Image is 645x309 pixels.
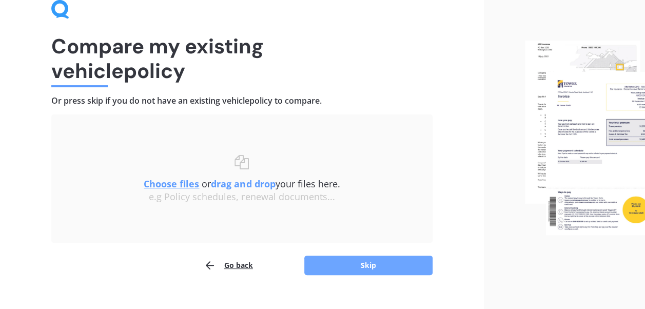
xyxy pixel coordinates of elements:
[144,178,199,190] u: Choose files
[525,41,645,235] img: files.webp
[51,34,433,83] h1: Compare my existing vehicle policy
[51,95,433,106] h4: Or press skip if you do not have an existing vehicle policy to compare.
[211,178,275,190] b: drag and drop
[204,255,253,276] button: Go back
[72,191,412,203] div: e.g Policy schedules, renewal documents...
[304,256,433,275] button: Skip
[144,178,340,190] span: or your files here.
